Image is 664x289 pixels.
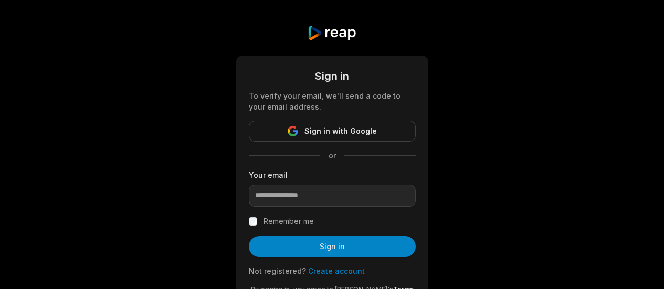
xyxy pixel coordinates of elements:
a: Create account [308,266,365,275]
span: Not registered? [249,266,306,275]
button: Sign in [249,236,416,257]
label: Remember me [264,215,314,228]
label: Your email [249,169,416,180]
span: Sign in with Google [304,125,377,137]
button: Sign in with Google [249,121,416,142]
img: reap [307,25,357,41]
div: To verify your email, we'll send a code to your email address. [249,90,416,112]
div: Sign in [249,68,416,84]
span: or [320,150,344,161]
